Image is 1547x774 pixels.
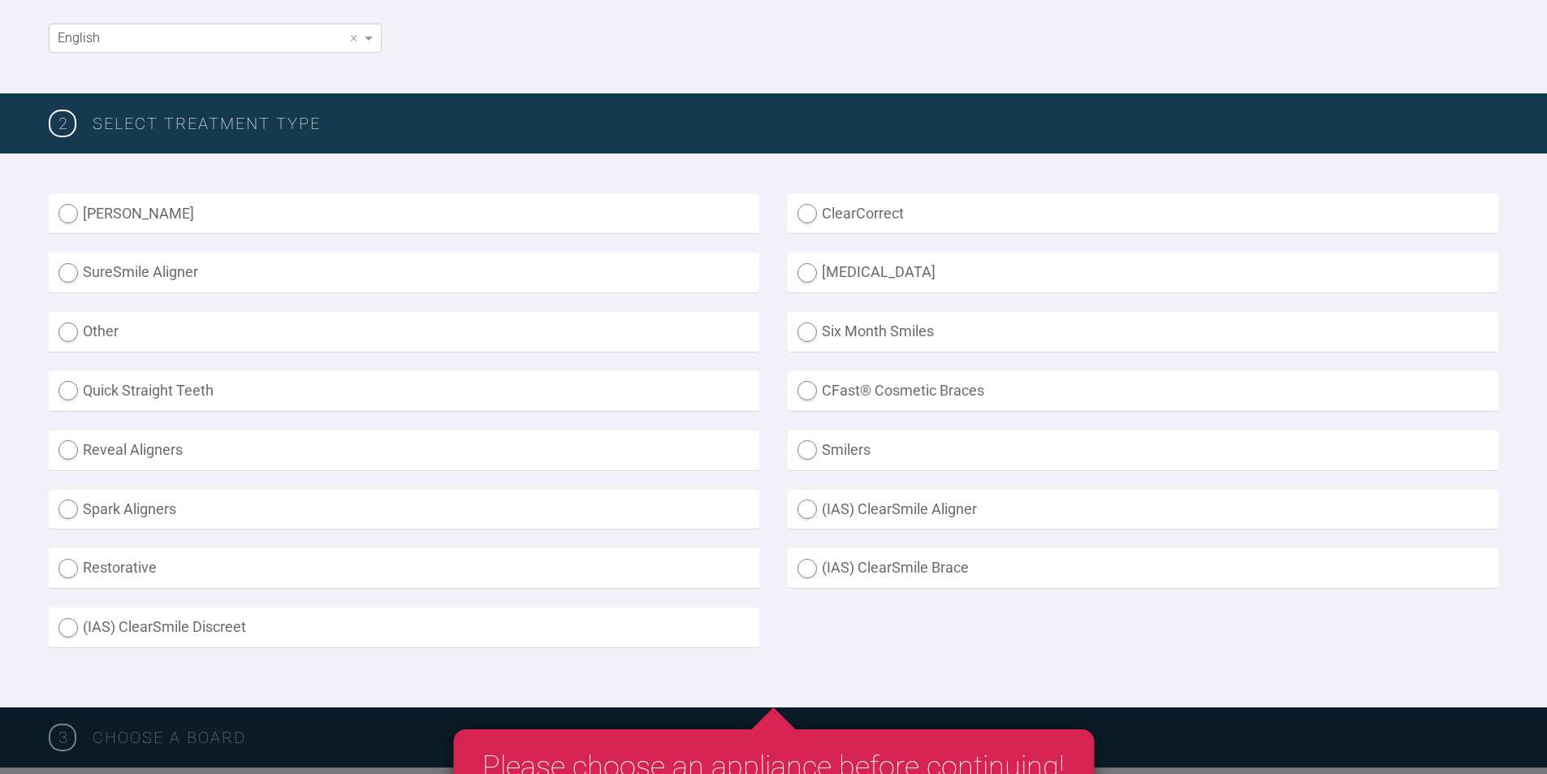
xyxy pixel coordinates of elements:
label: CFast® Cosmetic Braces [788,371,1498,411]
span: English [58,30,100,45]
label: Reveal Aligners [49,430,759,470]
label: (IAS) ClearSmile Discreet [49,608,759,647]
span: Clear value [347,24,361,52]
label: Quick Straight Teeth [49,371,759,411]
label: ClearCorrect [788,194,1498,234]
label: Other [49,312,759,352]
h3: SELECT TREATMENT TYPE [93,110,1498,136]
label: [MEDICAL_DATA] [788,253,1498,292]
label: (IAS) ClearSmile Brace [788,548,1498,588]
label: Restorative [49,548,759,588]
label: [PERSON_NAME] [49,194,759,234]
label: SureSmile Aligner [49,253,759,292]
span: 2 [49,110,76,137]
label: Six Month Smiles [788,312,1498,352]
span: × [350,30,357,45]
label: (IAS) ClearSmile Aligner [788,490,1498,530]
label: Smilers [788,430,1498,470]
label: Spark Aligners [49,490,759,530]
